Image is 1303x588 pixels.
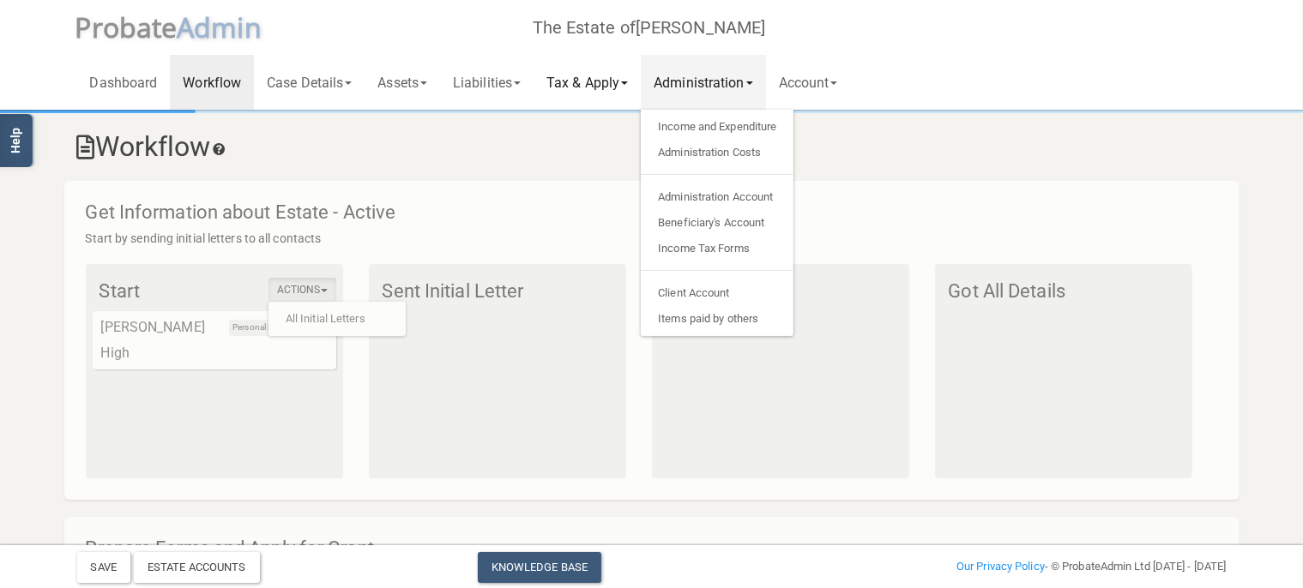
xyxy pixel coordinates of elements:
[134,552,260,583] div: Estate Accounts
[478,552,601,583] a: Knowledge Base
[641,114,793,140] a: Income and Expenditure
[77,132,1227,162] h3: Workflow
[77,552,130,583] button: Save
[268,306,406,332] a: All Initial Letters
[77,55,171,110] a: Dashboard
[534,55,641,110] a: Tax & Apply
[229,320,327,335] span: Personal Representative
[766,55,851,110] a: Account
[268,278,336,302] button: Actions
[949,281,1185,302] h4: Got All Details
[848,556,1240,577] div: - © ProbateAdmin Ltd [DATE] - [DATE]
[641,210,793,236] a: Beneficiary's Account
[383,281,619,302] h4: Sent Initial Letter
[75,9,178,45] span: P
[86,202,1235,223] h4: Get Information about Estate - Active
[641,184,793,210] a: Administration Account
[92,9,178,45] span: robate
[641,140,793,165] a: Administration Costs
[641,55,765,110] a: Administration
[956,560,1045,573] a: Our Privacy Policy
[641,306,793,332] a: Items paid by others
[365,55,440,110] a: Assets
[86,538,1235,559] h4: Prepare Forms and Apply for Grant
[641,280,793,306] a: Client Account
[100,281,336,302] h4: Start
[170,55,254,110] a: Workflow
[194,9,261,45] span: dmin
[440,55,534,110] a: Liabilities
[93,311,336,369] div: [PERSON_NAME] High
[641,236,793,261] a: Income Tax Forms
[254,55,365,110] a: Case Details
[86,231,322,245] span: Start by sending initial letters to all contacts
[177,9,262,45] span: A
